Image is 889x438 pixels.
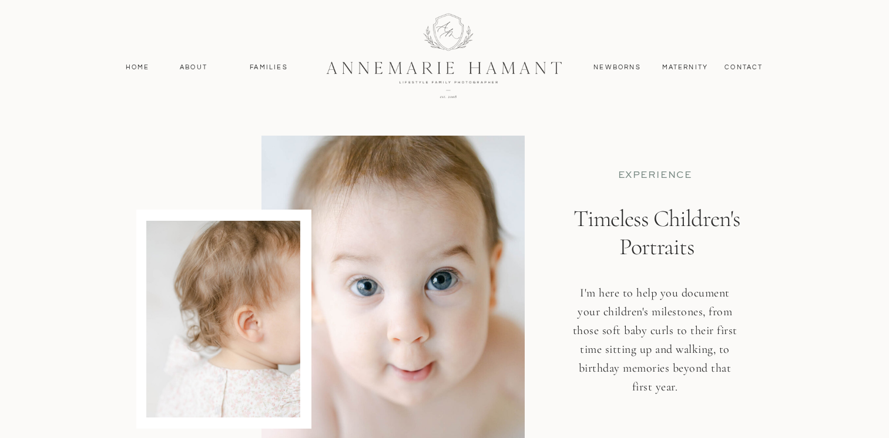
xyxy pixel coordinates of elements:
h1: Timeless Children's Portraits [561,204,753,311]
a: Families [243,62,296,73]
a: About [177,62,211,73]
a: Newborns [589,62,646,73]
a: MAternity [662,62,707,73]
h3: I'm here to help you document your children's milestones, from those soft baby curls to their fir... [569,284,742,434]
a: Home [120,62,155,73]
a: contact [719,62,770,73]
p: EXPERIENCE [583,169,727,181]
